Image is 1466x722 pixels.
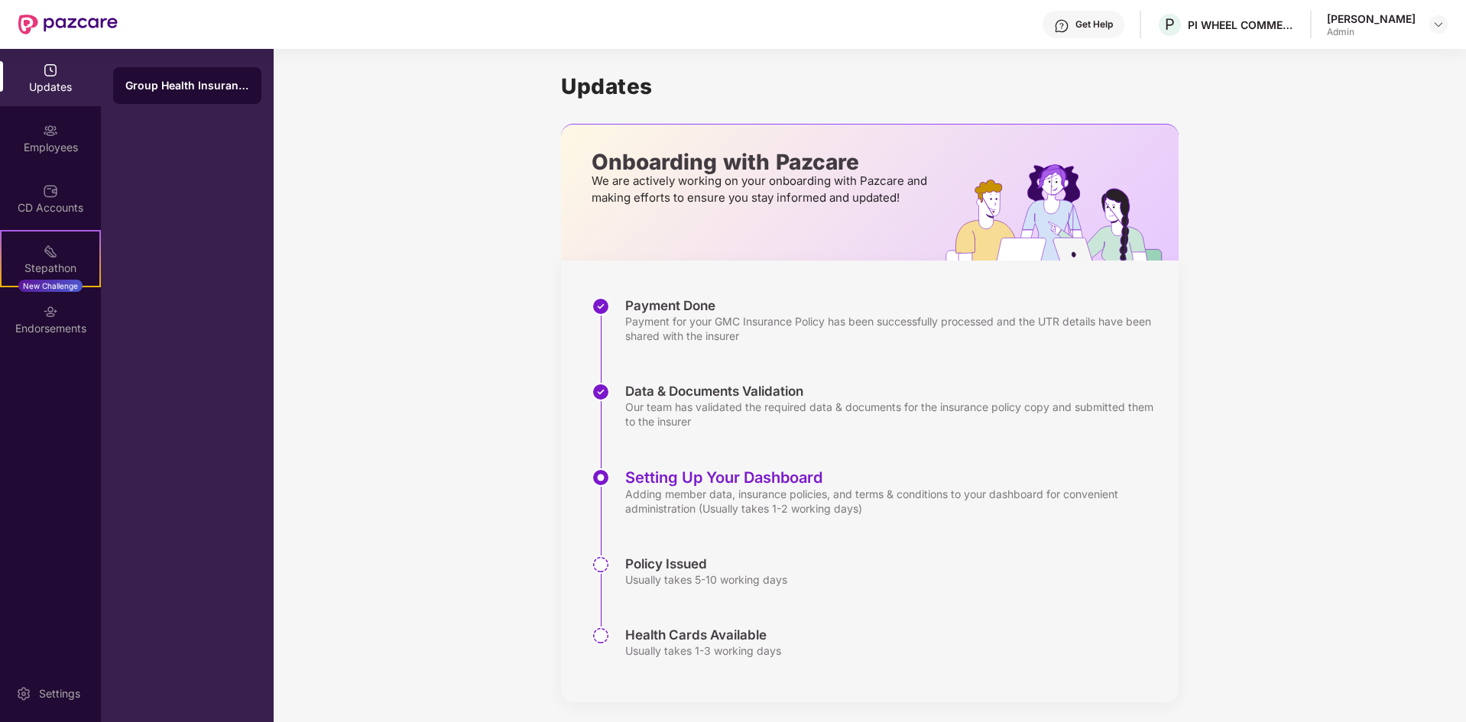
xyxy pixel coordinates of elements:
div: Usually takes 1-3 working days [625,643,781,658]
div: Settings [34,686,85,701]
h1: Updates [561,73,1179,99]
p: We are actively working on your onboarding with Pazcare and making efforts to ensure you stay inf... [592,173,932,206]
img: svg+xml;base64,PHN2ZyB4bWxucz0iaHR0cDovL3d3dy53My5vcmcvMjAwMC9zdmciIHdpZHRoPSIyMSIgaGVpZ2h0PSIyMC... [43,244,58,259]
img: svg+xml;base64,PHN2ZyBpZD0iU3RlcC1Eb25lLTMyeDMyIiB4bWxucz0iaHR0cDovL3d3dy53My5vcmcvMjAwMC9zdmciIH... [592,297,610,316]
img: svg+xml;base64,PHN2ZyBpZD0iRHJvcGRvd24tMzJ4MzIiIHhtbG5zPSJodHRwOi8vd3d3LnczLm9yZy8yMDAwL3N2ZyIgd2... [1432,18,1445,31]
div: Get Help [1075,18,1113,31]
div: [PERSON_NAME] [1327,11,1416,26]
img: svg+xml;base64,PHN2ZyBpZD0iRW5kb3JzZW1lbnRzIiB4bWxucz0iaHR0cDovL3d3dy53My5vcmcvMjAwMC9zdmciIHdpZH... [43,304,58,319]
img: svg+xml;base64,PHN2ZyBpZD0iSGVscC0zMngzMiIgeG1sbnM9Imh0dHA6Ly93d3cudzMub3JnLzIwMDAvc3ZnIiB3aWR0aD... [1054,18,1069,34]
div: New Challenge [18,280,83,292]
img: svg+xml;base64,PHN2ZyBpZD0iU3RlcC1BY3RpdmUtMzJ4MzIiIHhtbG5zPSJodHRwOi8vd3d3LnczLm9yZy8yMDAwL3N2Zy... [592,468,610,487]
div: Our team has validated the required data & documents for the insurance policy copy and submitted ... [625,400,1163,429]
img: svg+xml;base64,PHN2ZyBpZD0iU2V0dGluZy0yMHgyMCIgeG1sbnM9Imh0dHA6Ly93d3cudzMub3JnLzIwMDAvc3ZnIiB3aW... [16,686,31,701]
img: svg+xml;base64,PHN2ZyBpZD0iU3RlcC1QZW5kaW5nLTMyeDMyIiB4bWxucz0iaHR0cDovL3d3dy53My5vcmcvMjAwMC9zdm... [592,555,610,574]
div: Payment Done [625,297,1163,314]
span: P [1165,15,1175,34]
img: svg+xml;base64,PHN2ZyBpZD0iU3RlcC1QZW5kaW5nLTMyeDMyIiB4bWxucz0iaHR0cDovL3d3dy53My5vcmcvMjAwMC9zdm... [592,626,610,645]
div: Admin [1327,26,1416,38]
div: Data & Documents Validation [625,383,1163,400]
p: Onboarding with Pazcare [592,155,932,169]
img: New Pazcare Logo [18,15,118,34]
img: hrOnboarding [945,164,1179,261]
div: Policy Issued [625,555,787,572]
div: Adding member data, insurance policies, and terms & conditions to your dashboard for convenient a... [625,487,1163,516]
img: svg+xml;base64,PHN2ZyBpZD0iU3RlcC1Eb25lLTMyeDMyIiB4bWxucz0iaHR0cDovL3d3dy53My5vcmcvMjAwMC9zdmciIH... [592,383,610,401]
div: Stepathon [2,261,99,276]
div: Health Cards Available [625,626,781,643]
img: svg+xml;base64,PHN2ZyBpZD0iQ0RfQWNjb3VudHMiIGRhdGEtbmFtZT0iQ0QgQWNjb3VudHMiIHhtbG5zPSJodHRwOi8vd3... [43,183,58,199]
img: svg+xml;base64,PHN2ZyBpZD0iRW1wbG95ZWVzIiB4bWxucz0iaHR0cDovL3d3dy53My5vcmcvMjAwMC9zdmciIHdpZHRoPS... [43,123,58,138]
div: Payment for your GMC Insurance Policy has been successfully processed and the UTR details have be... [625,314,1163,343]
div: Group Health Insurance [125,78,249,93]
div: Setting Up Your Dashboard [625,468,1163,487]
div: Usually takes 5-10 working days [625,572,787,587]
img: svg+xml;base64,PHN2ZyBpZD0iVXBkYXRlZCIgeG1sbnM9Imh0dHA6Ly93d3cudzMub3JnLzIwMDAvc3ZnIiB3aWR0aD0iMj... [43,63,58,78]
div: PI WHEEL COMMERCE PRIVATE LIMITED [1188,18,1295,32]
